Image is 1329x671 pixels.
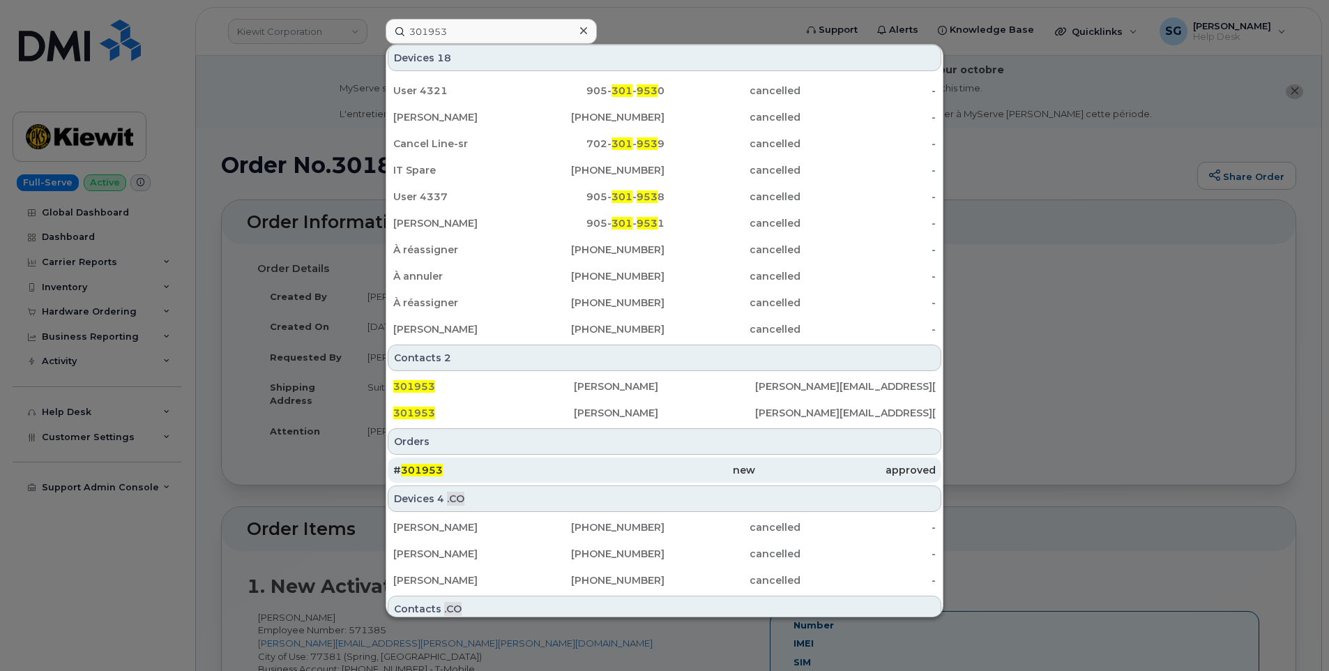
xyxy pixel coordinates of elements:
[800,190,936,204] div: -
[800,110,936,124] div: -
[800,322,936,336] div: -
[388,428,941,455] div: Orders
[388,458,941,483] a: #301953newapproved
[393,216,529,230] div: [PERSON_NAME]
[664,84,800,98] div: cancelled
[664,190,800,204] div: cancelled
[800,163,936,177] div: -
[529,137,665,151] div: 702- - 9
[393,269,529,283] div: À annuler
[393,573,529,587] div: [PERSON_NAME]
[388,78,941,103] a: User 4321905-301-9530cancelled-
[388,400,941,425] a: 301953[PERSON_NAME][PERSON_NAME][EMAIL_ADDRESS][PERSON_NAME][DOMAIN_NAME]
[401,464,443,476] span: 301953
[388,211,941,236] a: [PERSON_NAME]905-301-9531cancelled-
[637,217,658,229] span: 953
[393,380,435,393] span: 301953
[444,351,451,365] span: 2
[393,322,529,336] div: [PERSON_NAME]
[388,158,941,183] a: IT Spare[PHONE_NUMBER]cancelled-
[755,379,936,393] div: [PERSON_NAME][EMAIL_ADDRESS][PERSON_NAME][DOMAIN_NAME]
[388,317,941,342] a: [PERSON_NAME][PHONE_NUMBER]cancelled-
[388,541,941,566] a: [PERSON_NAME][PHONE_NUMBER]cancelled-
[388,45,941,71] div: Devices
[800,296,936,310] div: -
[393,243,529,257] div: À réassigner
[388,131,941,156] a: Cancel Line-sr702-301-9539cancelled-
[664,163,800,177] div: cancelled
[529,269,665,283] div: [PHONE_NUMBER]
[664,137,800,151] div: cancelled
[437,492,444,506] span: 4
[800,84,936,98] div: -
[664,243,800,257] div: cancelled
[529,243,665,257] div: [PHONE_NUMBER]
[612,84,632,97] span: 301
[529,520,665,534] div: [PHONE_NUMBER]
[637,84,658,97] span: 953
[393,163,529,177] div: IT Spare
[388,237,941,262] a: À réassigner[PHONE_NUMBER]cancelled-
[664,269,800,283] div: cancelled
[529,573,665,587] div: [PHONE_NUMBER]
[393,547,529,561] div: [PERSON_NAME]
[800,243,936,257] div: -
[529,84,665,98] div: 905- - 0
[529,296,665,310] div: [PHONE_NUMBER]
[388,568,941,593] a: [PERSON_NAME][PHONE_NUMBER]cancelled-
[388,596,941,622] div: Contacts
[637,190,658,203] span: 953
[664,110,800,124] div: cancelled
[664,216,800,230] div: cancelled
[800,547,936,561] div: -
[388,374,941,399] a: 301953[PERSON_NAME][PERSON_NAME][EMAIL_ADDRESS][PERSON_NAME][DOMAIN_NAME]
[637,137,658,150] span: 953
[529,190,665,204] div: 905- - 8
[393,190,529,204] div: User 4337
[388,485,941,512] div: Devices
[437,51,451,65] span: 18
[444,602,462,616] span: .CO
[393,407,435,419] span: 301953
[388,515,941,540] a: [PERSON_NAME][PHONE_NUMBER]cancelled-
[574,406,754,420] div: [PERSON_NAME]
[800,137,936,151] div: -
[447,492,464,506] span: .CO
[800,573,936,587] div: -
[574,463,754,477] div: new
[755,406,936,420] div: [PERSON_NAME][EMAIL_ADDRESS][PERSON_NAME][DOMAIN_NAME]
[388,290,941,315] a: À réassigner[PHONE_NUMBER]cancelled-
[664,296,800,310] div: cancelled
[388,184,941,209] a: User 4337905-301-9538cancelled-
[388,345,941,371] div: Contacts
[393,463,574,477] div: #
[388,105,941,130] a: [PERSON_NAME][PHONE_NUMBER]cancelled-
[800,216,936,230] div: -
[388,264,941,289] a: À annuler[PHONE_NUMBER]cancelled-
[1268,610,1319,661] iframe: Messenger Launcher
[800,269,936,283] div: -
[664,547,800,561] div: cancelled
[393,296,529,310] div: À réassigner
[529,110,665,124] div: [PHONE_NUMBER]
[393,137,529,151] div: Cancel Line-sr
[612,137,632,150] span: 301
[529,322,665,336] div: [PHONE_NUMBER]
[664,573,800,587] div: cancelled
[664,322,800,336] div: cancelled
[664,520,800,534] div: cancelled
[755,463,936,477] div: approved
[800,520,936,534] div: -
[529,163,665,177] div: [PHONE_NUMBER]
[393,520,529,534] div: [PERSON_NAME]
[393,110,529,124] div: [PERSON_NAME]
[612,190,632,203] span: 301
[574,379,754,393] div: [PERSON_NAME]
[529,216,665,230] div: 905- - 1
[393,84,529,98] div: User 4321
[529,547,665,561] div: [PHONE_NUMBER]
[612,217,632,229] span: 301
